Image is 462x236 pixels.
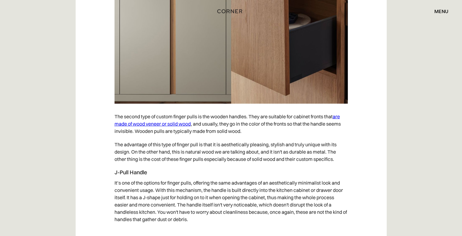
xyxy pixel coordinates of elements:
[115,169,348,176] h4: J-Pull Handle
[115,176,348,226] p: It’s one of the options for finger pulls, offering the same advantages of an aesthetically minima...
[428,6,448,16] div: menu
[115,138,348,166] p: The advantage of this type of finger pull is that it is aesthetically pleasing, stylish and truly...
[115,110,348,138] p: The second type of custom finger pulls is the wooden handles. They are suitable for cabinet front...
[213,7,248,15] a: home
[434,9,448,14] div: menu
